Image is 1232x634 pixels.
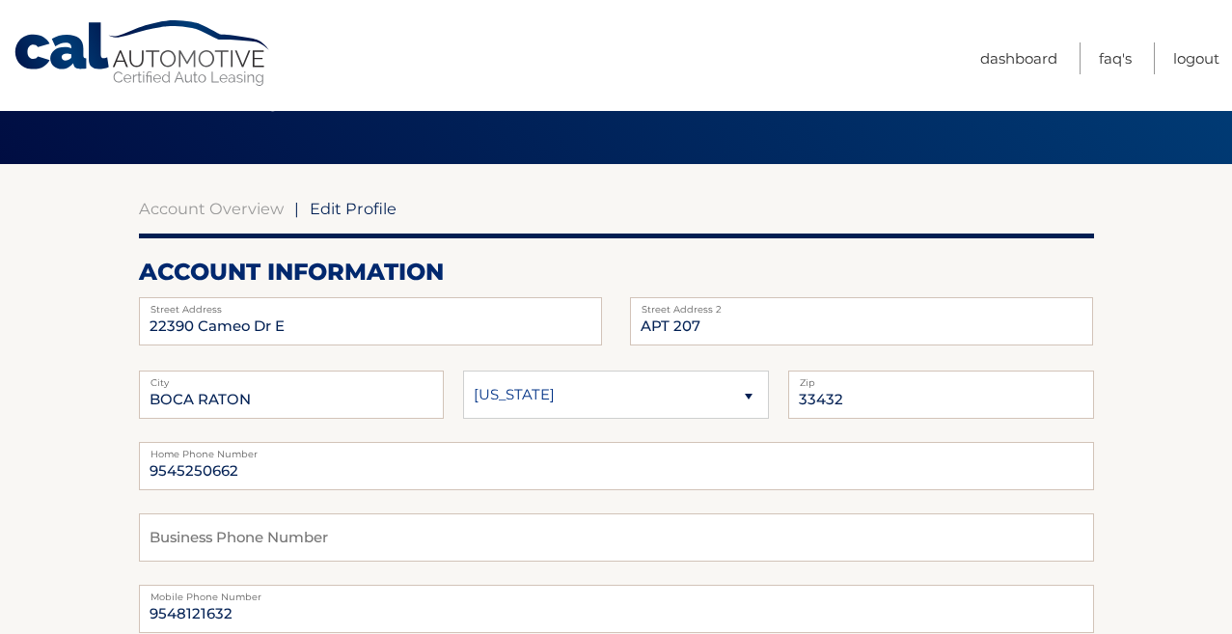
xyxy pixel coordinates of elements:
a: FAQ's [1099,42,1132,74]
h2: account information [139,258,1094,287]
label: Street Address [139,297,602,313]
label: City [139,371,445,386]
input: City [139,371,445,419]
a: Logout [1173,42,1219,74]
input: Home Phone Number [139,442,1094,490]
span: | [294,199,299,218]
a: Account Overview [139,199,284,218]
a: Cal Automotive [13,19,273,88]
span: Edit Profile [310,199,397,218]
label: Home Phone Number [139,442,1094,457]
input: Street Address 2 [139,297,602,345]
input: Zip [788,371,1094,419]
input: Street Address 2 [630,297,1093,345]
input: Business Phone Number [139,513,1094,562]
label: Street Address 2 [630,297,1093,313]
a: Dashboard [980,42,1057,74]
label: Zip [788,371,1094,386]
label: Mobile Phone Number [139,585,1094,600]
input: Mobile Phone Number [139,585,1094,633]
